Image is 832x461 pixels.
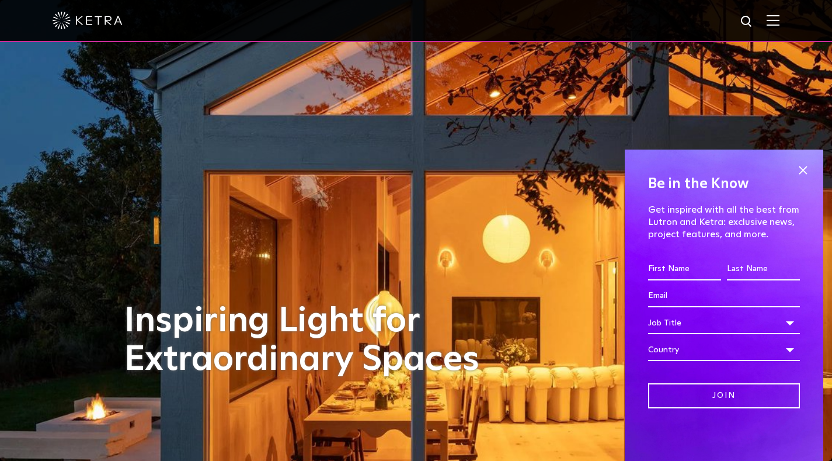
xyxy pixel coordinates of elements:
[124,302,504,379] h1: Inspiring Light for Extraordinary Spaces
[648,285,800,307] input: Email
[727,258,800,280] input: Last Name
[740,15,754,29] img: search icon
[648,383,800,408] input: Join
[648,173,800,195] h4: Be in the Know
[648,204,800,240] p: Get inspired with all the best from Lutron and Ketra: exclusive news, project features, and more.
[648,258,721,280] input: First Name
[767,15,779,26] img: Hamburger%20Nav.svg
[648,339,800,361] div: Country
[648,312,800,334] div: Job Title
[53,12,123,29] img: ketra-logo-2019-white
